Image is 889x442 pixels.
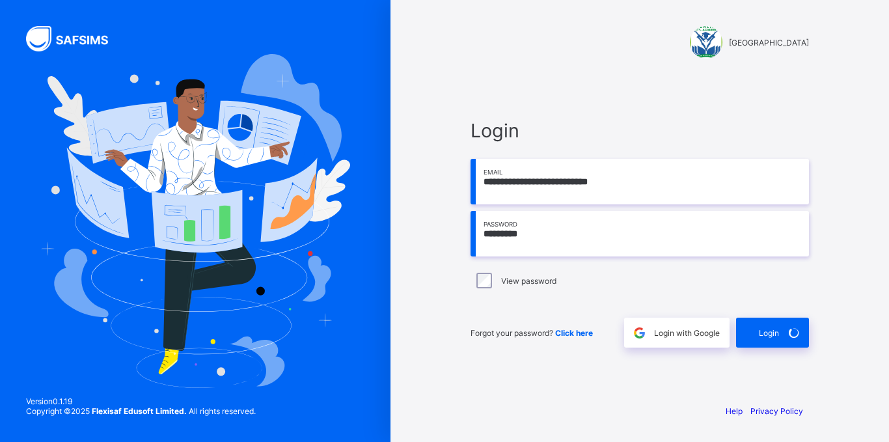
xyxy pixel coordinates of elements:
[750,406,803,416] a: Privacy Policy
[654,328,720,338] span: Login with Google
[555,328,593,338] a: Click here
[26,406,256,416] span: Copyright © 2025 All rights reserved.
[759,328,779,338] span: Login
[471,328,593,338] span: Forgot your password?
[726,406,743,416] a: Help
[632,325,647,340] img: google.396cfc9801f0270233282035f929180a.svg
[26,26,124,51] img: SAFSIMS Logo
[40,54,350,387] img: Hero Image
[471,119,809,142] span: Login
[92,406,187,416] strong: Flexisaf Edusoft Limited.
[26,396,256,406] span: Version 0.1.19
[729,38,809,48] span: [GEOGRAPHIC_DATA]
[501,276,556,286] label: View password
